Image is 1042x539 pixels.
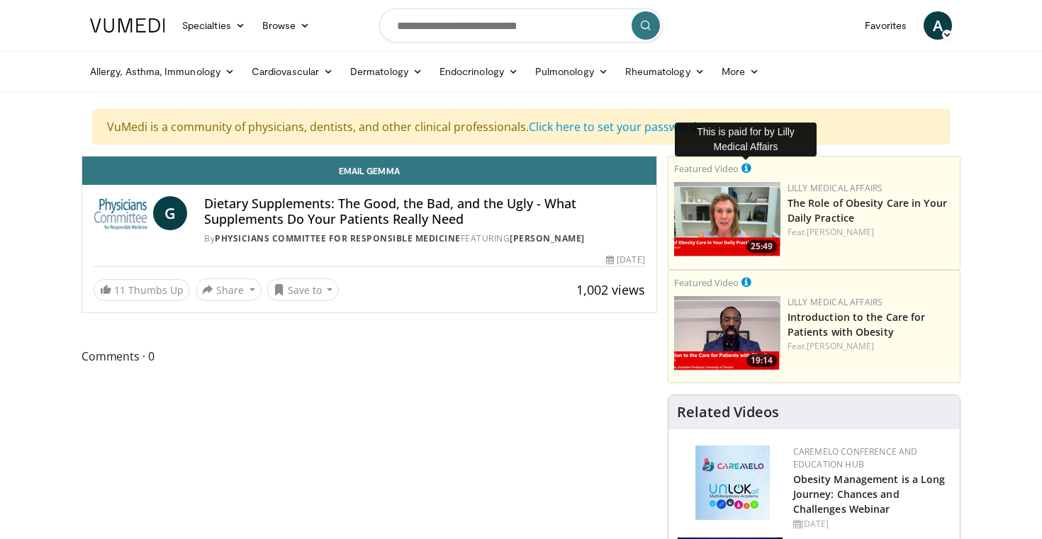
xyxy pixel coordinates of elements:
[674,296,780,370] a: 19:14
[82,57,243,86] a: Allergy, Asthma, Immunology
[675,123,817,157] div: This is paid for by Lilly Medical Affairs
[713,57,768,86] a: More
[788,296,883,308] a: Lilly Medical Affairs
[746,240,777,253] span: 25:49
[174,11,254,40] a: Specialties
[204,196,644,227] h4: Dietary Supplements: The Good, the Bad, and the Ugly - What Supplements Do Your Patients Really Need
[94,196,147,230] img: Physicians Committee for Responsible Medicine
[793,518,948,531] div: [DATE]
[267,278,340,301] button: Save to
[788,340,954,353] div: Feat.
[807,340,874,352] a: [PERSON_NAME]
[90,18,165,33] img: VuMedi Logo
[606,254,644,266] div: [DATE]
[204,232,644,245] div: By FEATURING
[529,119,697,135] a: Click here to set your password
[674,182,780,256] a: 25:49
[215,232,461,244] a: Physicians Committee for Responsible Medicine
[924,11,952,40] a: A
[243,57,342,86] a: Cardiovascular
[674,162,739,175] small: Featured Video
[677,404,779,421] h4: Related Videos
[379,8,663,42] input: Search topics, interventions
[254,11,319,40] a: Browse
[82,157,656,185] a: Email Gemma
[674,296,780,370] img: acc2e291-ced4-4dd5-b17b-d06994da28f3.png.150x105_q85_crop-smart_upscale.png
[856,11,915,40] a: Favorites
[746,354,777,367] span: 19:14
[788,196,947,225] a: The Role of Obesity Care in Your Daily Practice
[788,310,926,339] a: Introduction to the Care for Patients with Obesity
[617,57,713,86] a: Rheumatology
[674,182,780,256] img: e1208b6b-349f-4914-9dd7-f97803bdbf1d.png.150x105_q85_crop-smart_upscale.png
[788,182,883,194] a: Lilly Medical Affairs
[788,226,954,239] div: Feat.
[94,279,190,301] a: 11 Thumbs Up
[576,281,645,298] span: 1,002 views
[510,232,585,244] a: [PERSON_NAME]
[196,278,262,301] button: Share
[674,276,739,289] small: Featured Video
[807,226,874,238] a: [PERSON_NAME]
[153,196,187,230] a: G
[92,109,950,144] div: VuMedi is a community of physicians, dentists, and other clinical professionals.
[527,57,617,86] a: Pulmonology
[793,446,918,470] a: CaReMeLO Conference and Education Hub
[342,57,431,86] a: Dermatology
[793,472,946,516] a: Obesity Management is a Long Journey: Chances and Challenges Webinar
[82,347,657,365] span: Comments 0
[431,57,527,86] a: Endocrinology
[695,446,770,520] img: 45df64a9-a6de-482c-8a90-ada250f7980c.png.150x105_q85_autocrop_double_scale_upscale_version-0.2.jpg
[114,283,125,297] span: 11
